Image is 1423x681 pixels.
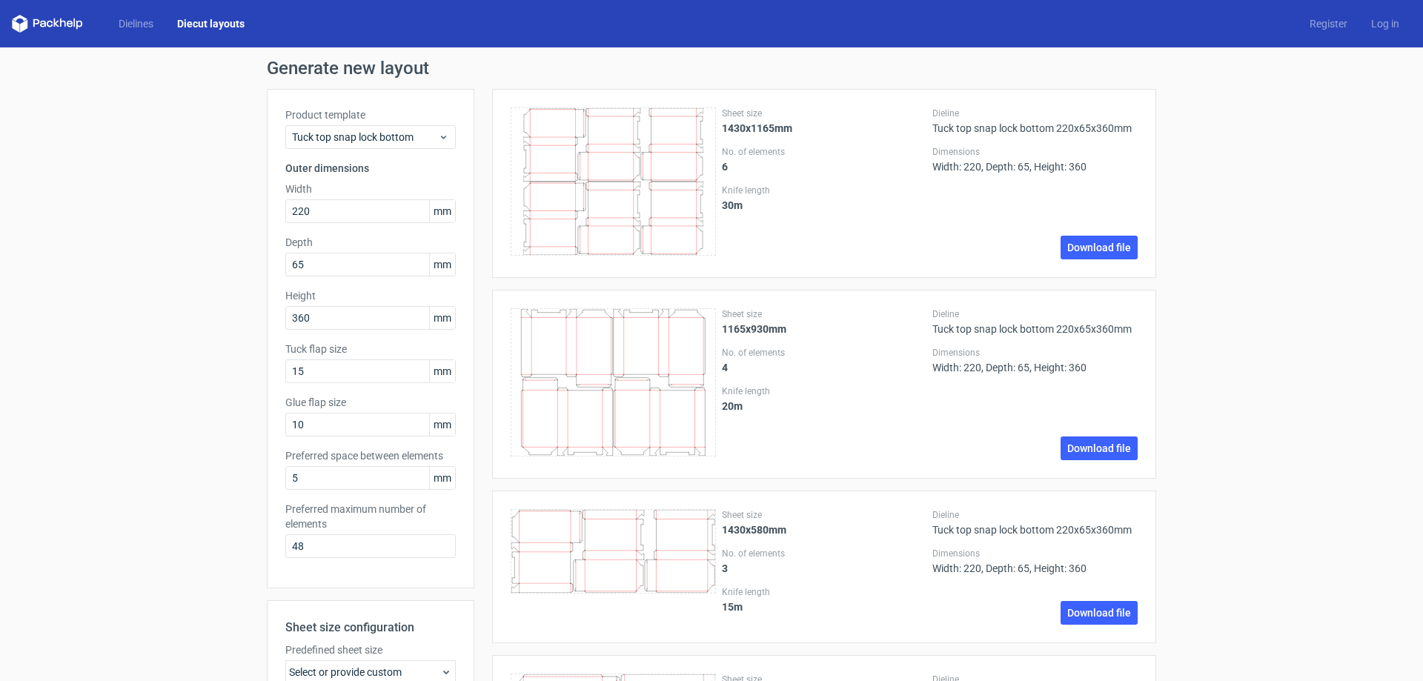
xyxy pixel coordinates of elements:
[932,509,1138,536] div: Tuck top snap lock bottom 220x65x360mm
[165,16,256,31] a: Diecut layouts
[932,107,1138,134] div: Tuck top snap lock bottom 220x65x360mm
[285,619,456,637] h2: Sheet size configuration
[722,385,927,397] label: Knife length
[267,59,1156,77] h1: Generate new layout
[932,347,1138,373] div: Width: 220, Depth: 65, Height: 360
[285,161,456,176] h3: Outer dimensions
[932,308,1138,335] div: Tuck top snap lock bottom 220x65x360mm
[107,16,165,31] a: Dielines
[429,253,455,276] span: mm
[722,107,927,119] label: Sheet size
[932,548,1138,559] label: Dimensions
[932,308,1138,320] label: Dieline
[429,467,455,489] span: mm
[932,146,1138,173] div: Width: 220, Depth: 65, Height: 360
[932,347,1138,359] label: Dimensions
[285,235,456,250] label: Depth
[285,642,456,657] label: Predefined sheet size
[722,524,786,536] strong: 1430x580mm
[722,347,927,359] label: No. of elements
[722,122,792,134] strong: 1430x1165mm
[285,448,456,463] label: Preferred space between elements
[722,161,728,173] strong: 6
[285,288,456,303] label: Height
[932,548,1138,574] div: Width: 220, Depth: 65, Height: 360
[1061,236,1138,259] a: Download file
[722,601,743,613] strong: 15 m
[429,200,455,222] span: mm
[722,362,728,373] strong: 4
[722,548,927,559] label: No. of elements
[722,323,786,335] strong: 1165x930mm
[722,185,927,196] label: Knife length
[1061,436,1138,460] a: Download file
[285,342,456,356] label: Tuck flap size
[285,182,456,196] label: Width
[285,107,456,122] label: Product template
[429,307,455,329] span: mm
[722,509,927,521] label: Sheet size
[722,562,728,574] strong: 3
[1359,16,1411,31] a: Log in
[722,586,927,598] label: Knife length
[429,360,455,382] span: mm
[1298,16,1359,31] a: Register
[429,413,455,436] span: mm
[932,107,1138,119] label: Dieline
[932,509,1138,521] label: Dieline
[722,146,927,158] label: No. of elements
[722,199,743,211] strong: 30 m
[722,400,743,412] strong: 20 m
[722,308,927,320] label: Sheet size
[932,146,1138,158] label: Dimensions
[292,130,438,144] span: Tuck top snap lock bottom
[285,395,456,410] label: Glue flap size
[285,502,456,531] label: Preferred maximum number of elements
[1061,601,1138,625] a: Download file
